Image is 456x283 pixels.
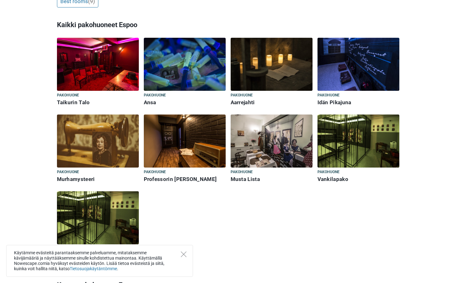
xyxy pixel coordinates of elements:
a: Vankilapako 2 Pakohuone Vankilapako 2 [57,191,139,261]
h6: Murhamysteeri [57,176,139,183]
h3: Kaikki pakohuoneet Espoo [57,17,399,33]
img: Professorin Arvoitus [144,115,226,168]
h6: Professorin [PERSON_NAME] [144,176,226,183]
img: Musta Lista [231,115,313,168]
a: Musta Lista Pakohuone Musta Lista [231,115,313,184]
img: Idän Pikajuna [317,38,399,91]
span: Pakohuone [57,92,79,99]
a: Tietosuojakäytäntömme [70,266,117,271]
span: Pakohuone [57,169,79,176]
h6: Ansa [144,99,226,106]
img: Taikurin Talo [57,38,139,91]
h6: Aarrejahti [231,99,313,106]
img: Ansa [144,38,226,91]
a: Aarrejahti Pakohuone Aarrejahti [231,38,313,107]
h6: Vankilapako [317,176,399,183]
img: Murhamysteeri [57,115,139,168]
a: Ansa Pakohuone Ansa [144,38,226,107]
a: Vankilapako Pakohuone Vankilapako [317,115,399,184]
span: Pakohuone [317,169,340,176]
h6: Musta Lista [231,176,313,183]
span: Pakohuone [231,169,253,176]
span: Pakohuone [144,169,166,176]
img: Vankilapako 2 [57,191,139,244]
a: Taikurin Talo Pakohuone Taikurin Talo [57,38,139,107]
h6: Idän Pikajuna [317,99,399,106]
button: Close [181,251,186,257]
a: Professorin Arvoitus Pakohuone Professorin [PERSON_NAME] [144,115,226,184]
span: Pakohuone [317,92,340,99]
div: Käytämme evästeitä parantaaksemme palveluamme, mitataksemme kävijämääriä ja näyttääksemme sinulle... [6,245,193,277]
span: Pakohuone [231,92,253,99]
a: Murhamysteeri Pakohuone Murhamysteeri [57,115,139,184]
a: Idän Pikajuna Pakohuone Idän Pikajuna [317,38,399,107]
span: Pakohuone [144,92,166,99]
img: Vankilapako [317,115,399,168]
h6: Taikurin Talo [57,99,139,106]
img: Aarrejahti [231,38,313,91]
